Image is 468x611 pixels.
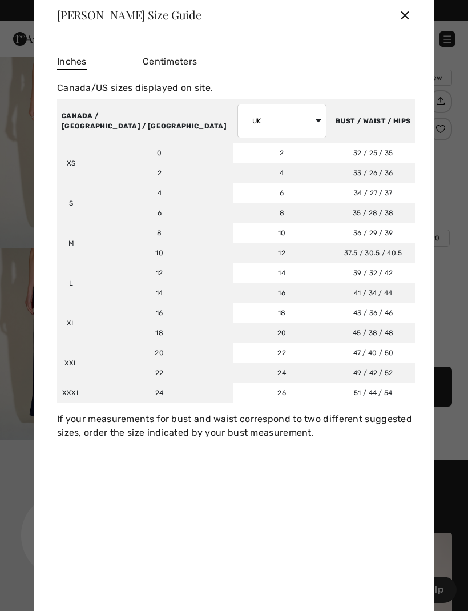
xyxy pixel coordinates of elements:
[353,369,393,377] span: 49 / 42 / 52
[143,56,197,67] span: Centimeters
[86,143,233,163] td: 0
[353,329,394,337] span: 45 / 38 / 48
[57,99,233,143] th: CANADA / [GEOGRAPHIC_DATA] / [GEOGRAPHIC_DATA]
[57,343,86,383] td: XXL
[233,343,331,363] td: 22
[344,249,402,257] span: 37.5 / 30.5 / 40.5
[86,183,233,203] td: 4
[86,283,233,303] td: 14
[233,363,331,383] td: 24
[57,223,86,263] td: M
[354,289,393,297] span: 41 / 34 / 44
[353,349,394,357] span: 47 / 40 / 50
[86,243,233,263] td: 10
[233,383,331,403] td: 26
[86,223,233,243] td: 8
[233,283,331,303] td: 16
[86,343,233,363] td: 20
[233,243,331,263] td: 12
[86,363,233,383] td: 22
[233,163,331,183] td: 4
[57,55,87,70] span: Inches
[57,383,86,403] td: XXXL
[86,163,233,183] td: 2
[57,9,201,21] div: [PERSON_NAME] Size Guide
[331,99,415,143] th: BUST / WAIST / HIPS
[57,183,86,223] td: S
[233,263,331,283] td: 14
[57,263,86,303] td: L
[27,8,51,18] span: Help
[86,323,233,343] td: 18
[86,303,233,323] td: 16
[399,3,411,27] div: ✕
[57,143,86,183] td: XS
[86,383,233,403] td: 24
[86,203,233,223] td: 6
[233,143,331,163] td: 2
[233,183,331,203] td: 6
[86,263,233,283] td: 12
[353,269,393,277] span: 39 / 32 / 42
[57,303,86,343] td: XL
[233,303,331,323] td: 18
[354,389,393,397] span: 51 / 44 / 54
[233,203,331,223] td: 8
[353,309,393,317] span: 43 / 36 / 46
[353,169,393,177] span: 33 / 26 / 36
[353,149,393,157] span: 32 / 25 / 35
[353,209,394,217] span: 35 / 28 / 38
[354,189,393,197] span: 34 / 27 / 37
[233,223,331,243] td: 10
[353,229,393,237] span: 36 / 29 / 39
[57,412,415,440] div: If your measurements for bust and waist correspond to two different suggested sizes, order the si...
[233,323,331,343] td: 20
[57,81,415,95] div: Canada/US sizes displayed on site.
